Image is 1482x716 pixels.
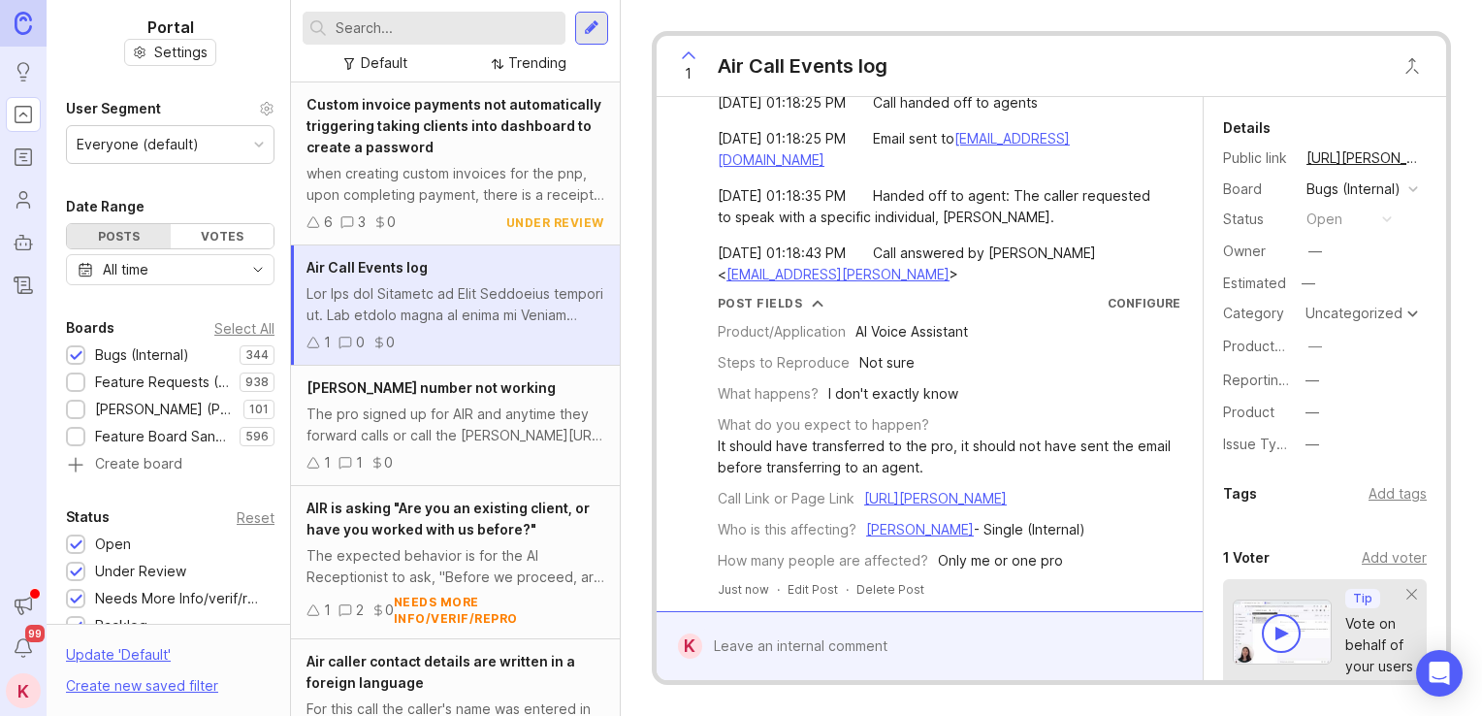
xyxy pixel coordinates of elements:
[306,163,604,206] div: when creating custom invoices for the pnp, upon completing payment, there is a receipt page but i...
[1393,47,1432,85] button: Close button
[1301,146,1427,171] a: [URL][PERSON_NAME]
[361,52,407,74] div: Default
[95,426,230,447] div: Feature Board Sandbox [DATE]
[291,366,620,486] a: [PERSON_NAME] number not workingThe pro signed up for AIR and anytime they forward calls or call ...
[718,321,846,342] div: Product/Application
[1416,650,1463,697] div: Open Intercom Messenger
[6,268,41,303] a: Changelog
[245,374,269,390] p: 938
[6,54,41,89] a: Ideas
[324,452,331,473] div: 1
[1306,209,1342,230] div: open
[855,321,968,342] div: AI Voice Assistant
[245,429,269,444] p: 596
[1223,241,1291,262] div: Owner
[1223,436,1294,452] label: Issue Type
[678,634,702,659] div: K
[508,52,566,74] div: Trending
[1308,336,1322,357] div: —
[306,283,604,326] div: Lor Ips dol Sitametc ad Elit Seddoeius tempori ut. Lab etdolo magna al enima mi Veniam Quisno, ex...
[95,561,186,582] div: Under Review
[1223,546,1270,570] div: 1 Voter
[1223,116,1271,140] div: Details
[685,63,692,84] span: 1
[237,512,274,523] div: Reset
[788,581,838,598] div: Edit Post
[66,316,114,340] div: Boards
[1353,591,1372,606] p: Tip
[1305,434,1319,455] div: —
[718,383,819,405] div: What happens?
[291,82,620,245] a: Custom invoice payments not automatically triggering taking clients into dashboard to create a pa...
[358,212,366,233] div: 3
[1233,600,1332,665] img: video-thumbnail-vote-d41b83416815613422e2ca741bf692cc.jpg
[66,457,274,474] a: Create board
[15,12,32,34] img: Canny Home
[1223,482,1257,505] div: Tags
[242,262,274,277] svg: toggle icon
[718,295,803,311] div: Post Fields
[356,600,364,621] div: 2
[306,404,604,446] div: The pro signed up for AIR and anytime they forward calls or call the [PERSON_NAME][URL] assigned ...
[6,631,41,666] button: Notifications
[336,17,558,39] input: Search...
[103,259,148,280] div: All time
[938,550,1063,571] div: Only me or one pro
[718,488,854,509] div: Call Link or Page Link
[67,224,171,248] div: Posts
[306,500,590,537] span: AIR is asking "Are you an existing client, or have you worked with us before?"
[66,675,218,697] div: Create new saved filter
[387,212,396,233] div: 0
[866,521,974,537] a: [PERSON_NAME]
[1308,241,1322,262] div: —
[356,332,365,353] div: 0
[385,600,394,621] div: 0
[6,97,41,132] a: Portal
[1108,296,1180,310] a: Configure
[124,39,216,66] a: Settings
[324,600,331,621] div: 1
[1306,179,1401,200] div: Bugs (Internal)
[718,581,769,598] a: Just now
[324,212,333,233] div: 6
[828,383,958,405] div: I don't exactly know
[6,588,41,623] button: Announcements
[95,344,189,366] div: Bugs (Internal)
[306,379,556,396] span: [PERSON_NAME] number not working
[95,534,131,555] div: Open
[1223,277,1286,290] div: Estimated
[6,140,41,175] a: Roadmaps
[6,225,41,260] a: Autopilot
[856,581,924,598] div: Delete Post
[386,332,395,353] div: 0
[718,414,929,436] div: What do you expect to happen?
[1303,334,1328,359] button: ProductboardID
[1345,613,1413,677] div: Vote on behalf of your users
[866,519,1085,540] div: - Single (Internal)
[718,185,1164,228] div: [DATE] 01:18:35 PM Handed off to agent: The caller requested to speak with a specific individual,...
[718,52,887,80] div: Air Call Events log
[95,588,265,609] div: Needs More Info/verif/repro
[95,372,230,393] div: Feature Requests (Internal)
[718,295,824,311] button: Post Fields
[6,182,41,217] a: Users
[66,97,161,120] div: User Segment
[95,615,147,636] div: Backlog
[306,96,601,155] span: Custom invoice payments not automatically triggering taking clients into dashboard to create a pa...
[214,323,274,334] div: Select All
[718,519,856,540] div: Who is this affecting?
[1223,179,1291,200] div: Board
[1223,303,1291,324] div: Category
[147,16,194,39] h1: Portal
[306,545,604,588] div: The expected behavior is for the AI Receptionist to ask, "Before we proceed, are you a new client...
[95,399,234,420] div: [PERSON_NAME] (Public)
[846,581,849,598] div: ·
[394,594,604,627] div: needs more info/verif/repro
[306,653,575,691] span: Air caller contact details are written in a foreign language
[6,673,41,708] button: K
[718,550,928,571] div: How many people are affected?
[718,352,850,374] div: Steps to Reproduce
[66,505,110,529] div: Status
